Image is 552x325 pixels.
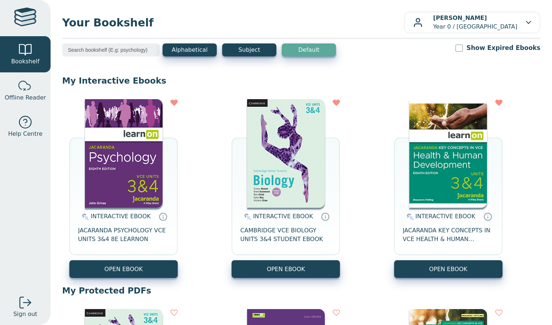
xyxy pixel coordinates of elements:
[409,99,487,208] img: e003a821-2442-436b-92bb-da2395357dfc.jpg
[232,260,340,278] button: OPEN EBOOK
[240,226,331,244] span: CAMBRIDGE VCE BIOLOGY UNITS 3&4 STUDENT EBOOK
[69,260,178,278] button: OPEN EBOOK
[415,213,475,220] span: INTERACTIVE EBOOK
[13,310,37,318] span: Sign out
[163,43,217,56] button: Alphabetical
[85,99,163,208] img: 4bb61bf8-509a-4e9e-bd77-88deacee2c2e.jpg
[282,43,336,56] button: Default
[253,213,313,220] span: INTERACTIVE EBOOK
[62,285,540,296] p: My Protected PDFs
[80,212,89,221] img: interactive.svg
[483,212,492,221] a: Interactive eBooks are accessed online via the publisher’s portal. They contain interactive resou...
[404,12,540,33] button: [PERSON_NAME]Year 0 / [GEOGRAPHIC_DATA]
[247,99,325,208] img: 6e390be0-4093-ea11-a992-0272d098c78b.jpg
[62,43,160,56] input: Search bookshelf (E.g: psychology)
[78,226,169,244] span: JACARANDA PSYCHOLOGY VCE UNITS 3&4 8E LEARNON
[466,43,540,52] label: Show Expired Ebooks
[11,57,39,66] span: Bookshelf
[8,130,42,138] span: Help Centre
[5,93,46,102] span: Offline Reader
[222,43,276,56] button: Subject
[62,75,540,86] p: My Interactive Ebooks
[405,212,414,221] img: interactive.svg
[242,212,251,221] img: interactive.svg
[62,14,404,31] span: Your Bookshelf
[433,14,517,31] p: Year 0 / [GEOGRAPHIC_DATA]
[321,212,329,221] a: Interactive eBooks are accessed online via the publisher’s portal. They contain interactive resou...
[91,213,151,220] span: INTERACTIVE EBOOK
[159,212,167,221] a: Interactive eBooks are accessed online via the publisher’s portal. They contain interactive resou...
[433,14,487,21] b: [PERSON_NAME]
[394,260,503,278] button: OPEN EBOOK
[403,226,494,244] span: JACARANDA KEY CONCEPTS IN VCE HEALTH & HUMAN DEVELOPMENT UNITS 3&4 LEARNON EBOOK 8E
